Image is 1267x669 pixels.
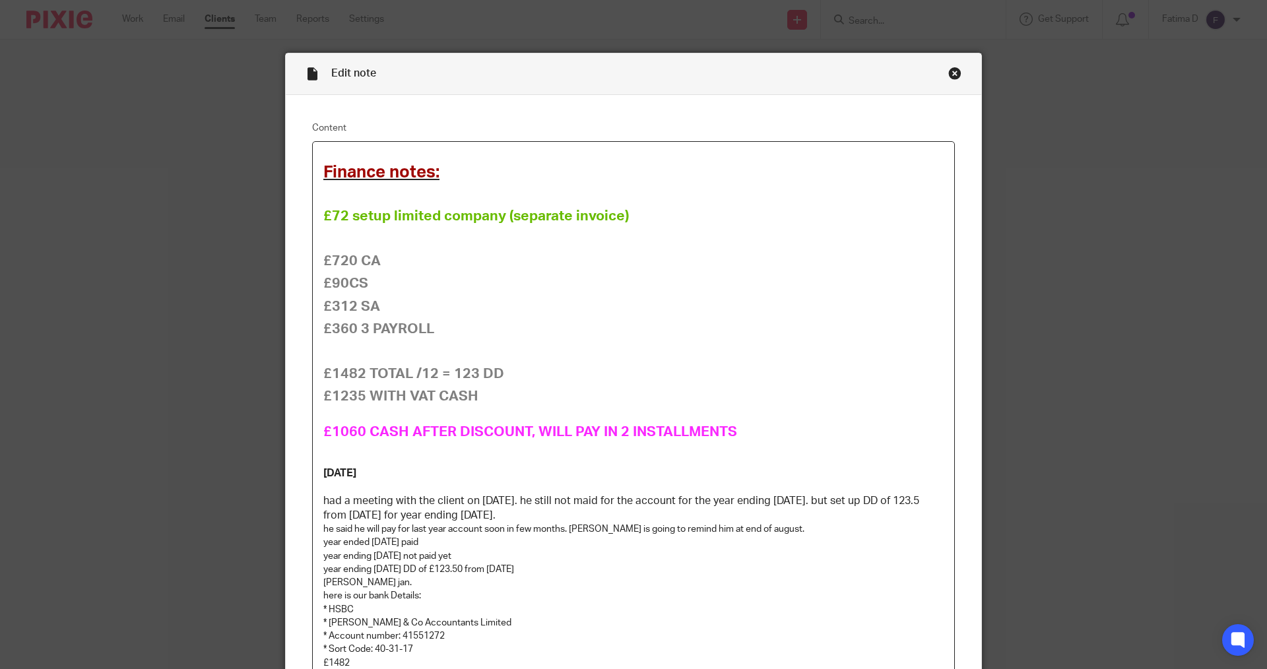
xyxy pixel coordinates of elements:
p: [PERSON_NAME] jan. [323,576,944,589]
label: Content [312,121,955,135]
p: year ended [DATE] paid [323,536,944,549]
span: £1060 CASH AFTER DISCOUNT, WILL PAY IN 2 INSTALLMENTS [323,425,737,439]
p: * [PERSON_NAME] & Co Accountants Limited [323,616,944,629]
span: £312 SA [323,300,380,313]
strong: [DATE] [323,468,356,478]
div: Close this dialog window [948,67,961,80]
span: £90CS [323,276,368,290]
p: year ending [DATE] DD of £123.50 from [DATE] [323,563,944,576]
p: he said he will pay for last year account soon in few months. [PERSON_NAME] is going to remind hi... [323,523,944,536]
p: * HSBC [323,603,944,616]
span: Finance notes: [323,164,439,181]
span: £1482 TOTAL /12 = 123 DD [323,367,504,381]
span: £1235 WITH VAT CASH [323,389,478,403]
span: £360 3 PAYROLL [323,322,434,336]
span: £72 setup limited company (separate invoice) [323,209,629,223]
p: * Sort Code: 40-31-17 [323,643,944,656]
p: * Account number: 41551272 [323,629,944,643]
p: here is our bank Details: [323,589,944,602]
h3: had a meeting with the client on [DATE]. he still not maid for the account for the year ending [D... [323,480,944,523]
p: year ending [DATE] not paid yet [323,550,944,563]
span: Edit note [331,68,376,79]
span: £720 CA [323,254,381,268]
